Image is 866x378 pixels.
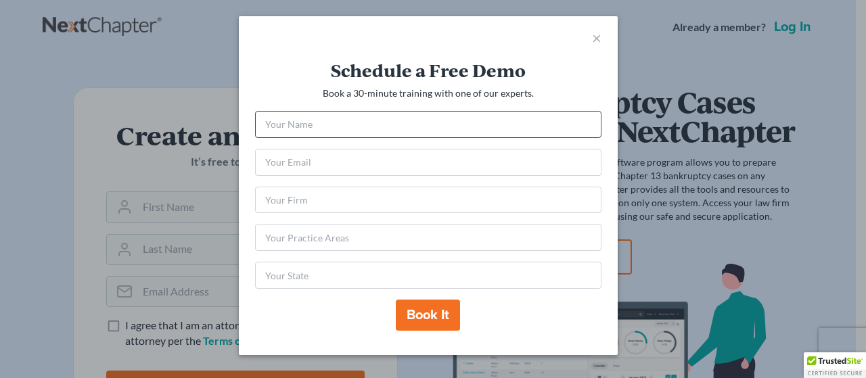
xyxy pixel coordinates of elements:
[804,352,866,378] div: TrustedSite Certified
[396,300,460,331] button: Book it
[255,262,601,289] input: Your State
[592,28,601,47] span: ×
[592,30,601,46] button: close
[255,60,601,81] h3: Schedule a Free Demo
[255,224,601,251] input: Your Practice Areas
[255,111,601,138] input: Your Name
[255,187,601,214] input: Your Firm
[255,149,601,176] input: Your Email
[255,87,601,100] p: Book a 30-minute training with one of our experts.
